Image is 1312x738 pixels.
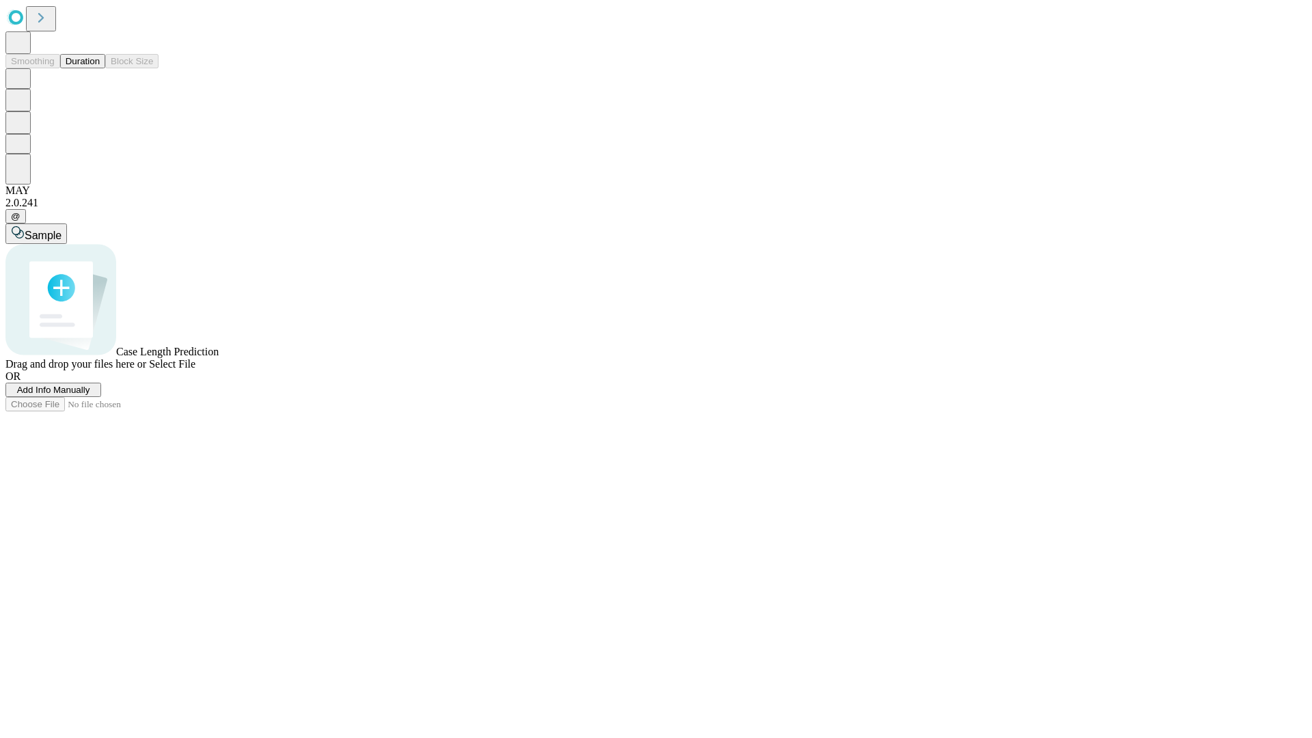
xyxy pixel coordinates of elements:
[116,346,219,357] span: Case Length Prediction
[105,54,159,68] button: Block Size
[5,197,1307,209] div: 2.0.241
[5,383,101,397] button: Add Info Manually
[25,230,61,241] span: Sample
[17,385,90,395] span: Add Info Manually
[60,54,105,68] button: Duration
[5,184,1307,197] div: MAY
[149,358,195,370] span: Select File
[5,54,60,68] button: Smoothing
[5,370,20,382] span: OR
[5,358,146,370] span: Drag and drop your files here or
[5,209,26,223] button: @
[5,223,67,244] button: Sample
[11,211,20,221] span: @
